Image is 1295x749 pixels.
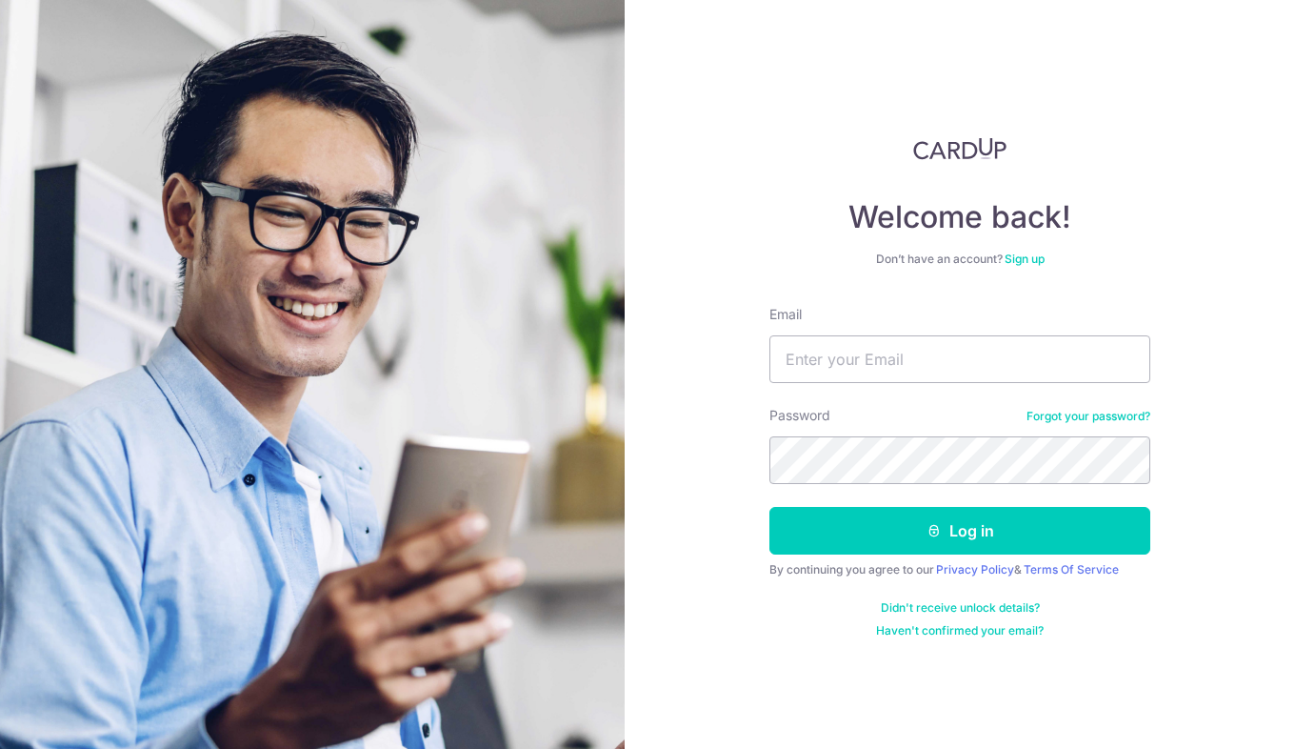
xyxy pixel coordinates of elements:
[876,623,1044,638] a: Haven't confirmed your email?
[913,137,1006,160] img: CardUp Logo
[769,406,830,425] label: Password
[1026,409,1150,424] a: Forgot your password?
[769,335,1150,383] input: Enter your Email
[1005,252,1045,266] a: Sign up
[769,252,1150,267] div: Don’t have an account?
[769,507,1150,555] button: Log in
[936,562,1014,577] a: Privacy Policy
[1024,562,1119,577] a: Terms Of Service
[769,305,802,324] label: Email
[769,198,1150,236] h4: Welcome back!
[881,600,1040,616] a: Didn't receive unlock details?
[769,562,1150,577] div: By continuing you agree to our &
